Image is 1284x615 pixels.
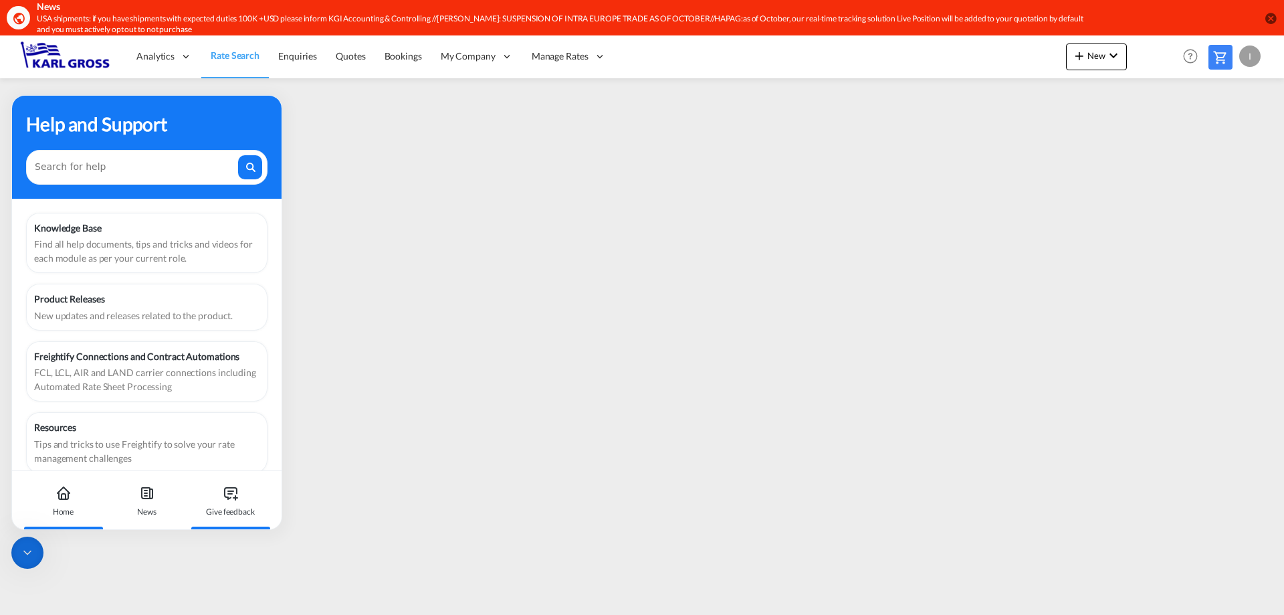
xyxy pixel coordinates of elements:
[136,50,175,63] span: Analytics
[1179,45,1208,69] div: Help
[385,50,422,62] span: Bookings
[37,13,1087,36] div: USA shipments: if you have shipments with expected duties 100K +USD please inform KGI Accounting ...
[1179,45,1202,68] span: Help
[1105,48,1121,64] md-icon: icon-chevron-down
[211,50,259,61] span: Rate Search
[326,35,374,78] a: Quotes
[532,50,588,63] span: Manage Rates
[1071,48,1087,64] md-icon: icon-plus 400-fg
[20,41,110,72] img: 3269c73066d711f095e541db4db89301.png
[375,35,431,78] a: Bookings
[1066,43,1127,70] button: icon-plus 400-fgNewicon-chevron-down
[127,35,201,78] div: Analytics
[441,50,496,63] span: My Company
[522,35,615,78] div: Manage Rates
[1264,11,1277,25] button: icon-close-circle
[1071,50,1121,61] span: New
[201,35,269,78] a: Rate Search
[12,11,25,25] md-icon: icon-earth
[269,35,326,78] a: Enquiries
[431,35,522,78] div: My Company
[1239,46,1261,67] div: I
[278,50,317,62] span: Enquiries
[336,50,365,62] span: Quotes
